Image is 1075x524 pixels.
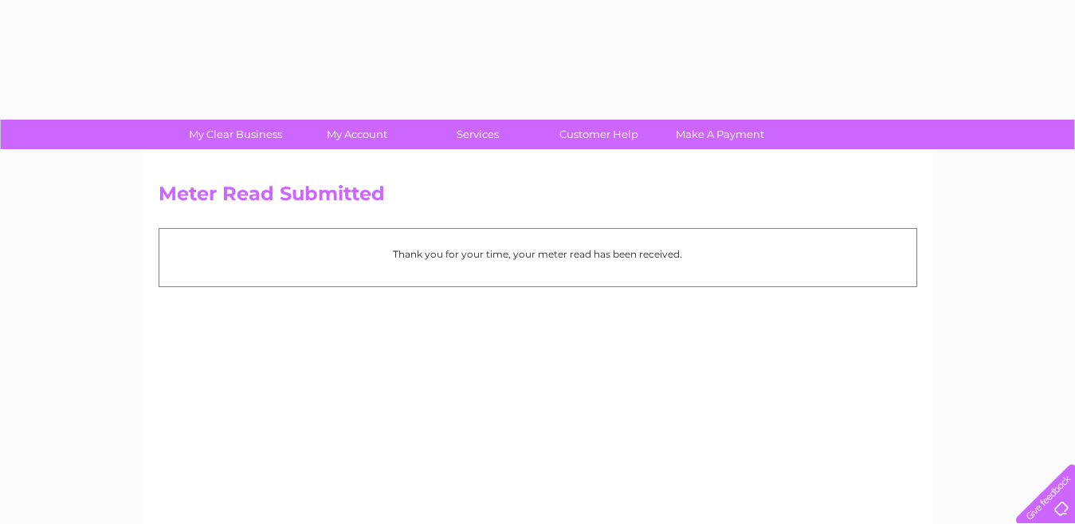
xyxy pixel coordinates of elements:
a: Make A Payment [654,120,786,149]
p: Thank you for your time, your meter read has been received. [167,246,908,262]
a: Services [412,120,543,149]
a: My Clear Business [170,120,301,149]
h2: Meter Read Submitted [159,183,917,213]
a: My Account [291,120,422,149]
a: Customer Help [533,120,665,149]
